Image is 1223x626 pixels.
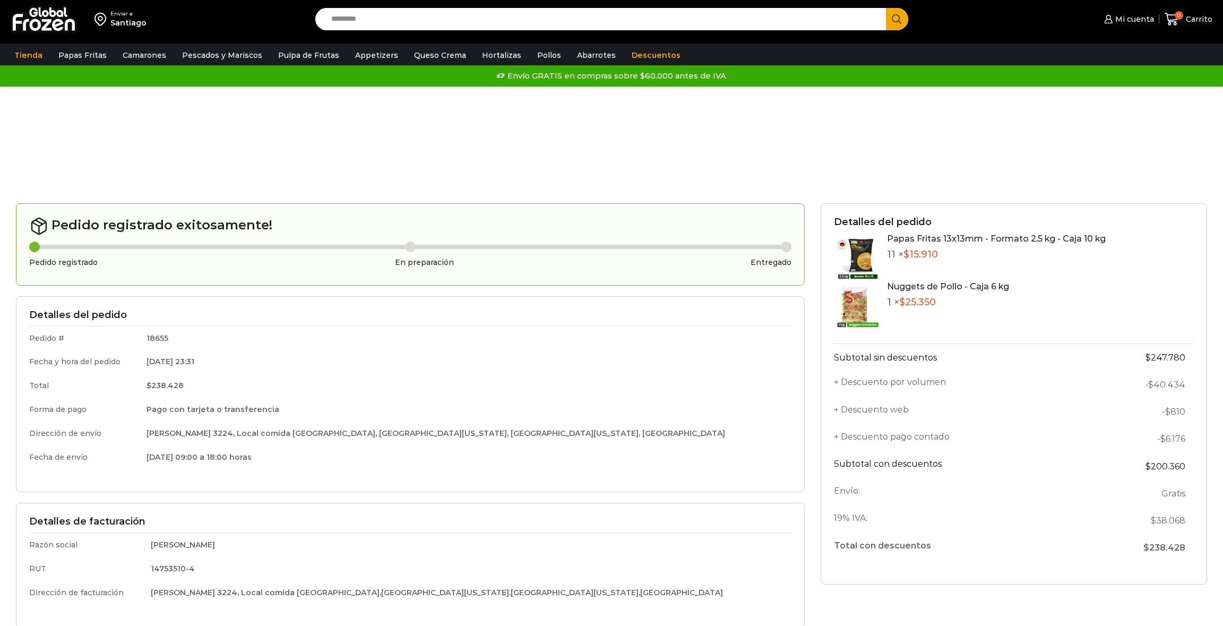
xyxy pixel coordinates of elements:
a: Appetizers [350,45,403,65]
span: $ [1146,353,1151,363]
p: 1 × [887,297,1009,308]
span: $ [903,248,909,260]
th: Envío: [834,480,1076,507]
bdi: 25.350 [899,296,936,308]
span: 0 [1175,11,1183,20]
a: Tienda [9,45,48,65]
bdi: 238.428 [147,381,184,390]
th: Total con descuentos [834,534,1076,559]
bdi: 810 [1165,407,1185,417]
bdi: 40.434 [1148,380,1185,390]
span: $ [1165,407,1170,417]
a: Nuggets de Pollo - Caja 6 kg [887,281,1009,291]
span: Carrito [1183,14,1212,24]
td: Dirección de facturación [29,581,143,603]
div: Santiago [110,18,147,28]
td: - [1076,425,1194,452]
a: Pollos [532,45,566,65]
a: Papas Fritas [53,45,112,65]
bdi: 247.780 [1146,353,1185,363]
a: Abarrotes [572,45,621,65]
a: 0 Carrito [1165,7,1212,32]
td: [DATE] 09:00 a 18:00 horas [139,445,791,467]
td: - [1076,371,1194,398]
span: $ [1143,543,1149,553]
h3: Detalles del pedido [834,217,1194,228]
span: $ [1146,461,1151,471]
h3: Pedido registrado [29,258,98,267]
td: 14753510-4 [143,557,791,581]
a: Pulpa de Frutas [273,45,344,65]
th: 19% IVA: [834,507,1076,534]
span: 38.068 [1151,516,1185,526]
h3: Entregado [751,258,791,267]
span: $ [899,296,905,308]
td: Dirección de envío [29,422,139,445]
span: $ [1148,380,1153,390]
td: 18655 [139,326,791,350]
bdi: 200.360 [1146,461,1185,471]
td: [PERSON_NAME] 3224, Local comida [GEOGRAPHIC_DATA],[GEOGRAPHIC_DATA][US_STATE],[GEOGRAPHIC_DATA][... [143,581,791,603]
td: - [1076,398,1194,425]
td: Pedido # [29,326,139,350]
td: Total [29,374,139,398]
th: Subtotal sin descuentos [834,344,1076,371]
a: Papas Fritas 13x13mm - Formato 2,5 kg - Caja 10 kg [887,234,1106,244]
h2: Pedido registrado exitosamente! [29,217,791,236]
td: [PERSON_NAME] [143,533,791,557]
button: Search button [886,8,908,30]
td: Razón social [29,533,143,557]
h3: Detalles de facturación [29,516,791,528]
p: 11 × [887,249,1106,261]
td: Forma de pago [29,398,139,422]
span: $ [147,381,151,390]
td: Fecha y hora del pedido [29,350,139,374]
th: + Descuento por volumen [834,371,1076,398]
span: $ [1151,516,1156,526]
th: Subtotal con descuentos [834,453,1076,480]
th: + Descuento pago contado [834,425,1076,452]
h3: Detalles del pedido [29,310,791,321]
a: Mi cuenta [1101,8,1153,30]
bdi: 15.910 [903,248,938,260]
td: Pago con tarjeta o transferencia [139,398,791,422]
span: $ [1160,434,1166,444]
span: Mi cuenta [1113,14,1154,24]
img: address-field-icon.svg [94,10,110,28]
th: + Descuento web [834,398,1076,425]
h3: En preparación [395,258,454,267]
bdi: 6.176 [1160,434,1185,444]
span: 238.428 [1143,543,1185,553]
td: Fecha de envío [29,445,139,467]
a: Descuentos [626,45,686,65]
td: [DATE] 23:31 [139,350,791,374]
td: RUT [29,557,143,581]
a: Pescados y Mariscos [177,45,268,65]
td: [PERSON_NAME] 3224, Local comida [GEOGRAPHIC_DATA], [GEOGRAPHIC_DATA][US_STATE], [GEOGRAPHIC_DATA... [139,422,791,445]
a: Hortalizas [477,45,527,65]
div: Enviar a [110,10,147,18]
td: Gratis [1076,480,1194,507]
a: Camarones [117,45,171,65]
a: Queso Crema [409,45,471,65]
